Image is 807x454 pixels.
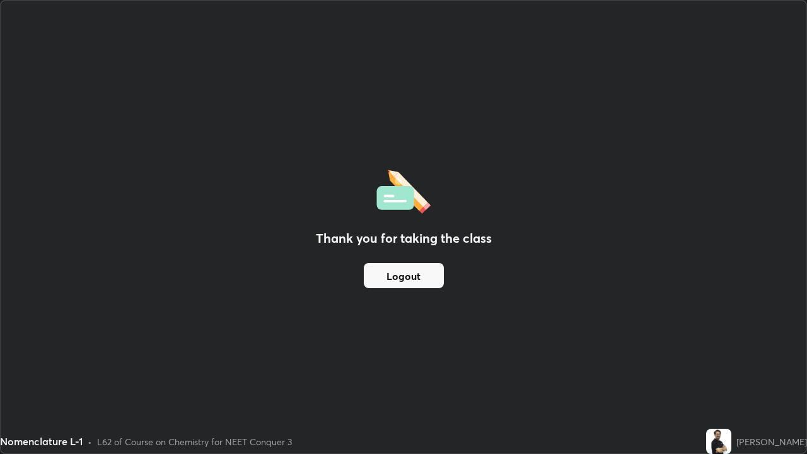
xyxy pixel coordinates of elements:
[736,435,807,448] div: [PERSON_NAME]
[88,435,92,448] div: •
[97,435,292,448] div: L62 of Course on Chemistry for NEET Conquer 3
[364,263,444,288] button: Logout
[316,229,492,248] h2: Thank you for taking the class
[376,166,431,214] img: offlineFeedback.1438e8b3.svg
[706,429,731,454] img: 33e34e4d782843c1910c2afc34d781a1.jpg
